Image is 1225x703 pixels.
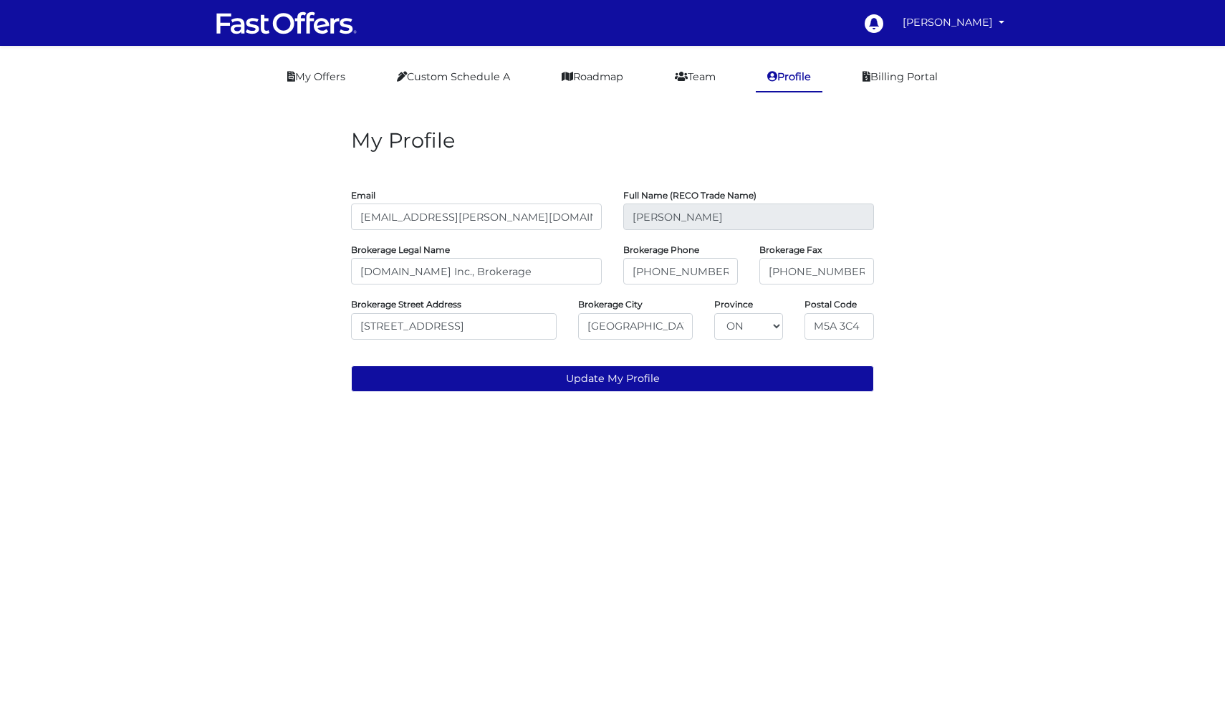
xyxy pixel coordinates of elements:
[578,302,643,306] label: Brokerage City
[623,258,738,284] input: Phone Number (Format: 123-456-7890)
[897,9,1010,37] a: [PERSON_NAME]
[623,193,756,197] label: Full Name (RECO Trade Name)
[756,63,822,92] a: Profile
[385,63,522,91] a: Custom Schedule A
[276,63,357,91] a: My Offers
[714,302,753,306] label: Province
[351,193,375,197] label: Email
[804,313,874,340] input: Postal Code (Format: A1B 2C3)
[550,63,635,91] a: Roadmap
[804,302,857,306] label: Postal Code
[351,365,874,392] button: Update My Profile
[623,248,699,252] label: Brokerage Phone
[351,128,874,153] h2: My Profile
[351,302,461,306] label: Brokerage Street Address
[663,63,727,91] a: Team
[759,248,822,252] label: Brokerage Fax
[351,248,450,252] label: Brokerage Legal Name
[759,258,874,284] input: Fax Number (Format: 123-456-7890)
[851,63,949,91] a: Billing Portal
